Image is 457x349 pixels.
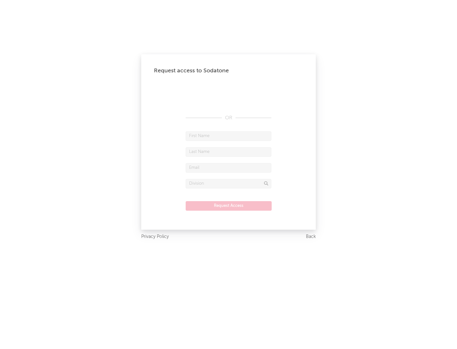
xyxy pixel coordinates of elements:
div: Request access to Sodatone [154,67,303,75]
input: Email [186,163,271,173]
button: Request Access [186,201,272,211]
a: Privacy Policy [141,233,169,241]
input: Last Name [186,147,271,157]
input: Division [186,179,271,188]
a: Back [306,233,316,241]
div: OR [186,114,271,122]
input: First Name [186,131,271,141]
